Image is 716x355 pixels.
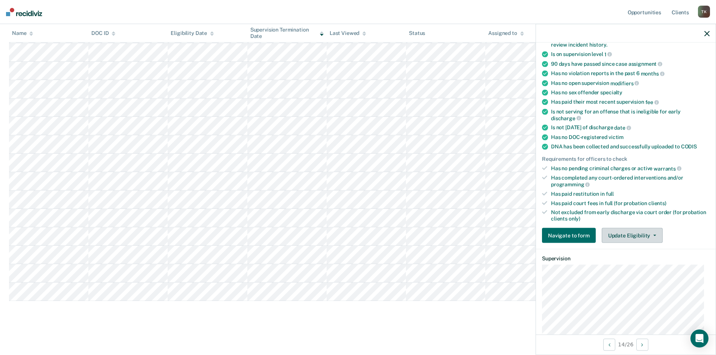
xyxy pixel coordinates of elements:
button: Next Opportunity [636,338,648,350]
span: assignment [628,61,662,67]
div: Has no sex offender [551,89,710,96]
div: 90 days have passed since case [551,60,710,67]
button: Update Eligibility [602,228,663,243]
div: Supervision Termination Date [250,27,324,39]
span: CODIS [681,144,697,150]
div: Open Intercom Messenger [690,329,708,347]
div: DOC ID [91,30,115,36]
span: modifiers [610,80,639,86]
button: Previous Opportunity [603,338,615,350]
div: Has no pending criminal charges or active [551,165,710,172]
div: Has no violation reports in the past 6 [551,70,710,77]
div: Has no DOC-registered [551,134,710,140]
div: Has paid their most recent supervision [551,99,710,106]
span: months [641,71,665,77]
div: Has paid restitution in [551,190,710,197]
span: 1 [604,51,612,57]
div: Is on supervision level [551,51,710,58]
span: programming [551,181,590,187]
span: discharge [551,115,581,121]
img: Recidiviz [6,8,42,16]
div: Requirements for officers to check [542,156,710,162]
div: Is not serving for an offense that is ineligible for early [551,109,710,121]
button: Navigate to form [542,228,596,243]
div: Assigned to [488,30,524,36]
div: Name [12,30,33,36]
div: Status [409,30,425,36]
span: only) [569,216,580,222]
div: Has completed any court-ordered interventions and/or [551,175,710,187]
span: full [606,190,614,196]
div: Last Viewed [330,30,366,36]
div: Not excluded from early discharge via court order (for probation clients [551,209,710,222]
div: Has no open supervision [551,80,710,86]
div: Has paid court fees in full (for probation [551,200,710,206]
div: Is not [DATE] of discharge [551,124,710,131]
div: T K [698,6,710,18]
a: Navigate to form [542,228,599,243]
span: date [614,125,631,131]
div: 14 / 26 [536,334,716,354]
div: DNA has been collected and successfully uploaded to [551,144,710,150]
span: fee [645,99,659,105]
span: clients) [648,200,666,206]
span: specialty [600,89,622,95]
dt: Supervision [542,255,710,262]
div: Eligibility Date [171,30,214,36]
span: victim [609,134,624,140]
span: warrants [654,165,681,171]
